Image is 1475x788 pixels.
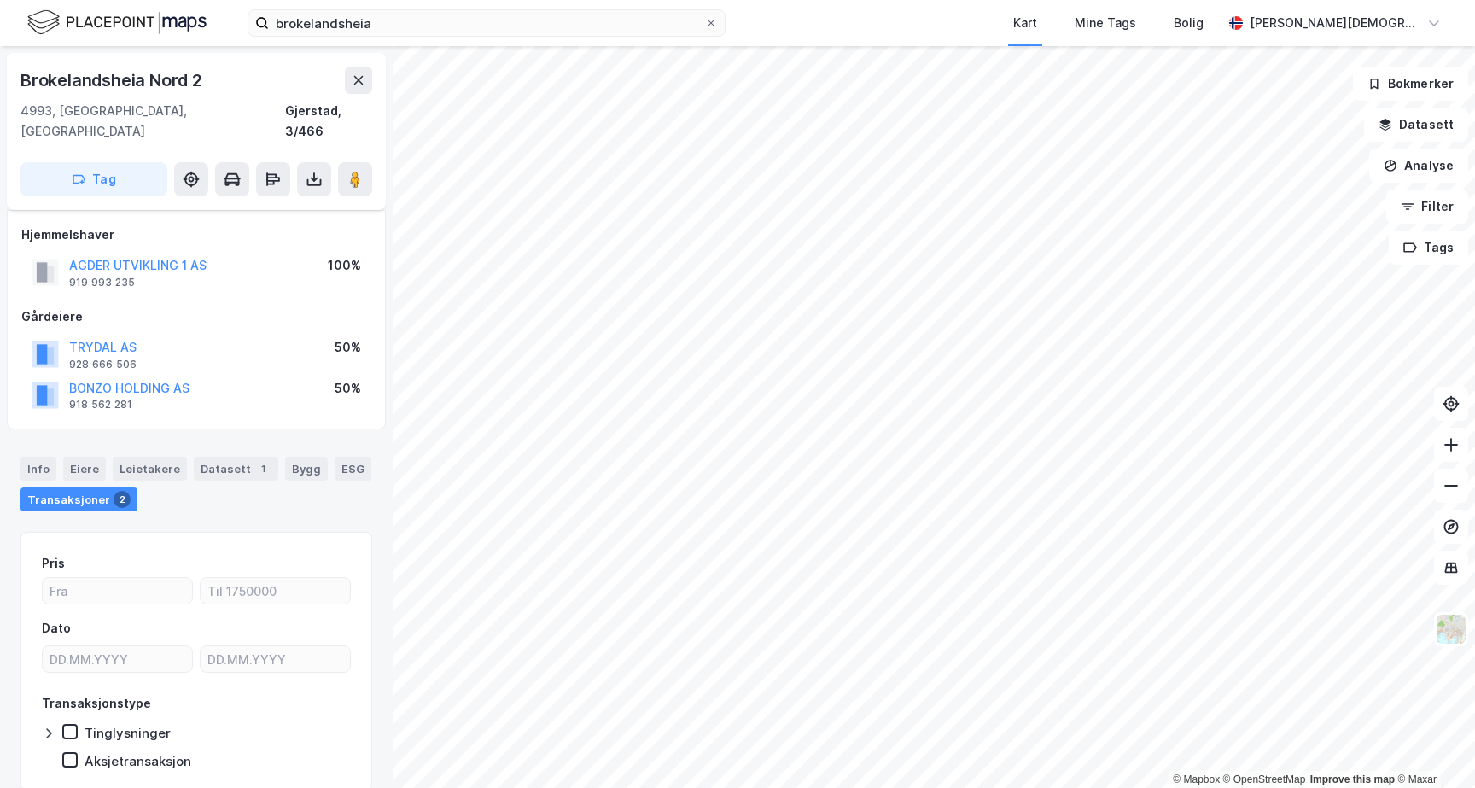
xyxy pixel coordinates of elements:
div: Mine Tags [1075,13,1136,33]
img: logo.f888ab2527a4732fd821a326f86c7f29.svg [27,8,207,38]
div: Bygg [285,457,328,481]
div: Hjemmelshaver [21,225,371,245]
div: 50% [335,337,361,358]
div: Gårdeiere [21,306,371,327]
button: Bokmerker [1353,67,1468,101]
div: Pris [42,553,65,574]
div: Transaksjoner [20,487,137,511]
div: 4993, [GEOGRAPHIC_DATA], [GEOGRAPHIC_DATA] [20,101,285,142]
input: Søk på adresse, matrikkel, gårdeiere, leietakere eller personer [269,10,704,36]
div: Gjerstad, 3/466 [285,101,372,142]
input: Til 1750000 [201,578,350,604]
div: Eiere [63,457,106,481]
a: OpenStreetMap [1223,773,1306,785]
button: Analyse [1369,149,1468,183]
div: Dato [42,618,71,639]
div: 918 562 281 [69,398,132,412]
button: Filter [1386,190,1468,224]
div: Brokelandsheia Nord 2 [20,67,206,94]
div: Datasett [194,457,278,481]
div: 2 [114,491,131,508]
button: Tag [20,162,167,196]
div: 100% [328,255,361,276]
div: Info [20,457,56,481]
div: Transaksjonstype [42,693,151,714]
div: Aksjetransaksjon [85,753,191,769]
input: DD.MM.YYYY [201,646,350,672]
button: Datasett [1364,108,1468,142]
input: Fra [43,578,192,604]
div: Tinglysninger [85,725,171,741]
div: Leietakere [113,457,187,481]
input: DD.MM.YYYY [43,646,192,672]
a: Improve this map [1310,773,1395,785]
div: [PERSON_NAME][DEMOGRAPHIC_DATA] [1250,13,1420,33]
div: 50% [335,378,361,399]
div: Bolig [1174,13,1204,33]
div: 919 993 235 [69,276,135,289]
div: 928 666 506 [69,358,137,371]
div: 1 [254,460,271,477]
div: Kart [1013,13,1037,33]
button: Tags [1389,231,1468,265]
a: Mapbox [1173,773,1220,785]
img: Z [1435,613,1467,645]
a: Maxar [1397,773,1437,785]
div: ESG [335,457,371,481]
